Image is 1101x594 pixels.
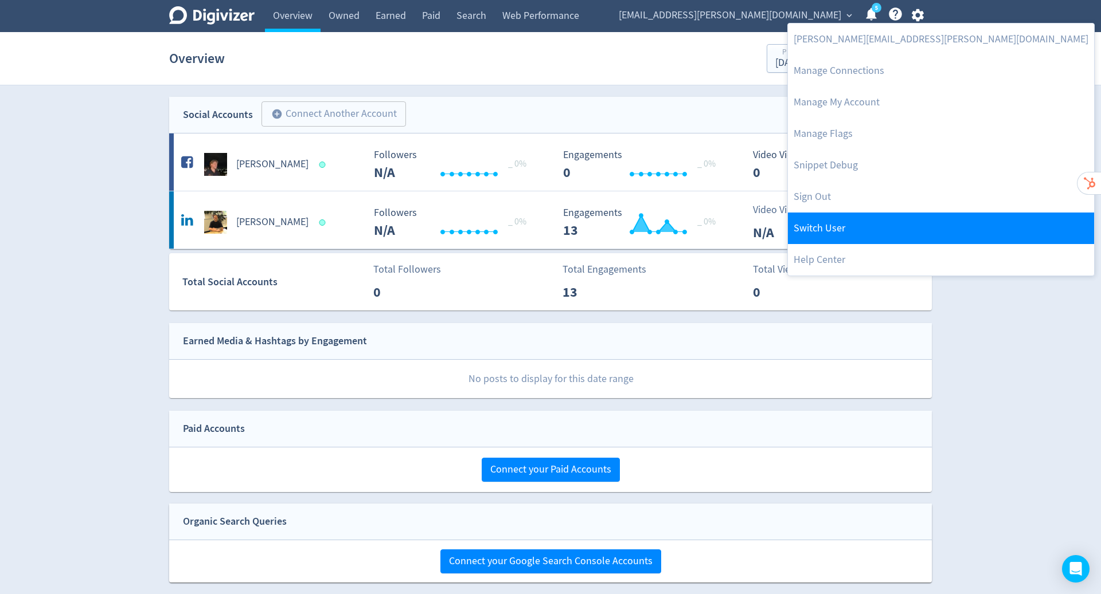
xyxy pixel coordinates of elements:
[788,244,1094,276] a: Help Center
[788,23,1094,55] a: [PERSON_NAME][EMAIL_ADDRESS][PERSON_NAME][DOMAIN_NAME]
[788,86,1094,118] a: Manage My Account
[788,55,1094,86] a: Manage Connections
[1062,555,1090,583] div: Open Intercom Messenger
[788,181,1094,213] a: Log out
[788,213,1094,244] a: Switch User
[788,150,1094,181] a: Snippet Debug
[788,118,1094,150] a: Manage Flags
